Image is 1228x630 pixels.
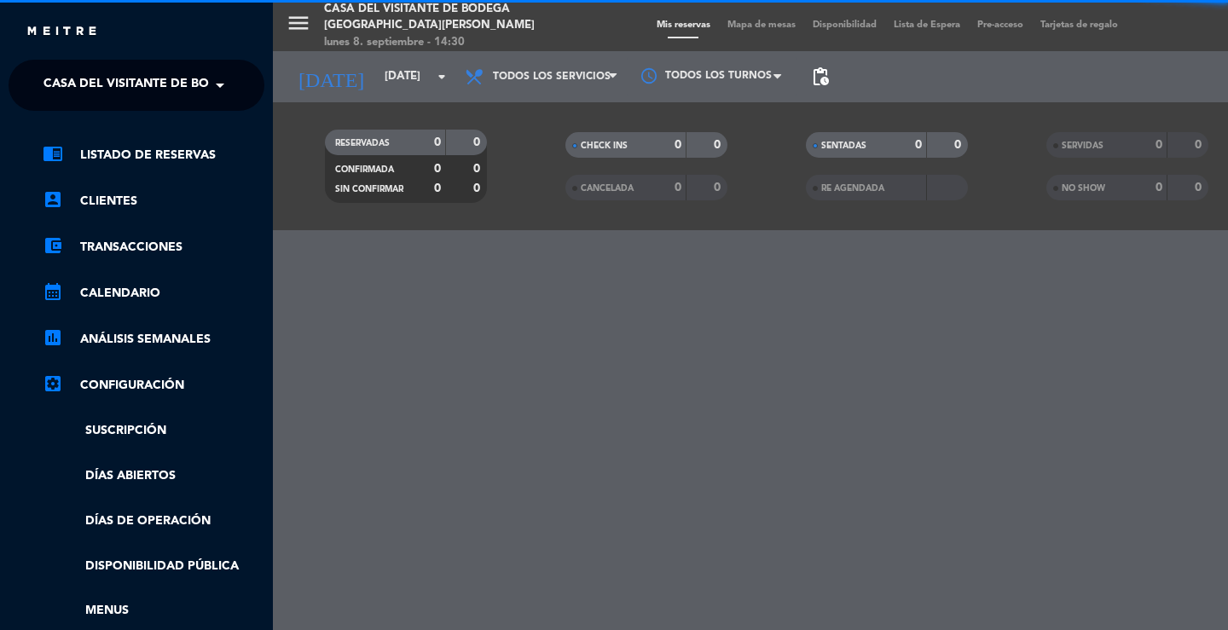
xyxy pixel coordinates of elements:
a: Suscripción [43,421,264,441]
i: calendar_month [43,281,63,302]
a: account_boxClientes [43,191,264,211]
a: chrome_reader_modeListado de Reservas [43,145,264,165]
a: account_balance_walletTransacciones [43,237,264,257]
i: account_balance_wallet [43,235,63,256]
i: assessment [43,327,63,348]
a: Configuración [43,375,264,396]
i: settings_applications [43,373,63,394]
a: Disponibilidad pública [43,557,264,576]
span: pending_actions [810,66,831,87]
a: calendar_monthCalendario [43,283,264,303]
a: Días de Operación [43,512,264,531]
img: MEITRE [26,26,98,38]
i: chrome_reader_mode [43,143,63,164]
i: account_box [43,189,63,210]
span: Casa del Visitante de Bodega [GEOGRAPHIC_DATA][PERSON_NAME] [43,67,472,103]
a: assessmentANÁLISIS SEMANALES [43,329,264,350]
a: Menus [43,601,264,621]
a: Días abiertos [43,466,264,486]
